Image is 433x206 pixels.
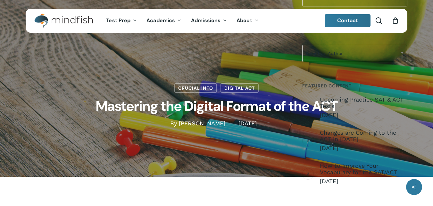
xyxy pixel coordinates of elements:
[392,17,399,24] a: Cart
[288,158,424,197] iframe: Chatbot
[232,18,263,23] a: About
[232,121,263,126] span: [DATE]
[174,83,217,93] a: Crucial Info
[191,17,221,24] span: Admissions
[320,130,407,142] span: Changes are Coming to the ACT in [DATE]
[26,9,407,33] header: Main Menu
[320,130,407,152] a: Changes are Coming to the ACT in [DATE] [DATE]
[142,18,186,23] a: Academics
[106,17,130,24] span: Test Prep
[101,9,263,33] nav: Main Menu
[170,121,177,126] span: By
[302,45,407,62] span: Select an Author
[337,17,358,24] span: Contact
[56,93,377,120] h1: Mastering the Digital Format of the ACT
[221,83,259,93] a: Digital ACT
[302,80,407,92] h4: Featured Content
[237,17,252,24] span: About
[179,120,225,127] a: [PERSON_NAME]
[320,96,407,109] span: Upcoming Practice SAT & ACT Tests
[325,14,371,27] a: Contact
[320,111,407,119] span: [DATE]
[303,47,407,60] span: Select an Author
[101,18,142,23] a: Test Prep
[320,96,407,119] a: Upcoming Practice SAT & ACT Tests [DATE]
[320,144,407,152] span: [DATE]
[146,17,175,24] span: Academics
[186,18,232,23] a: Admissions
